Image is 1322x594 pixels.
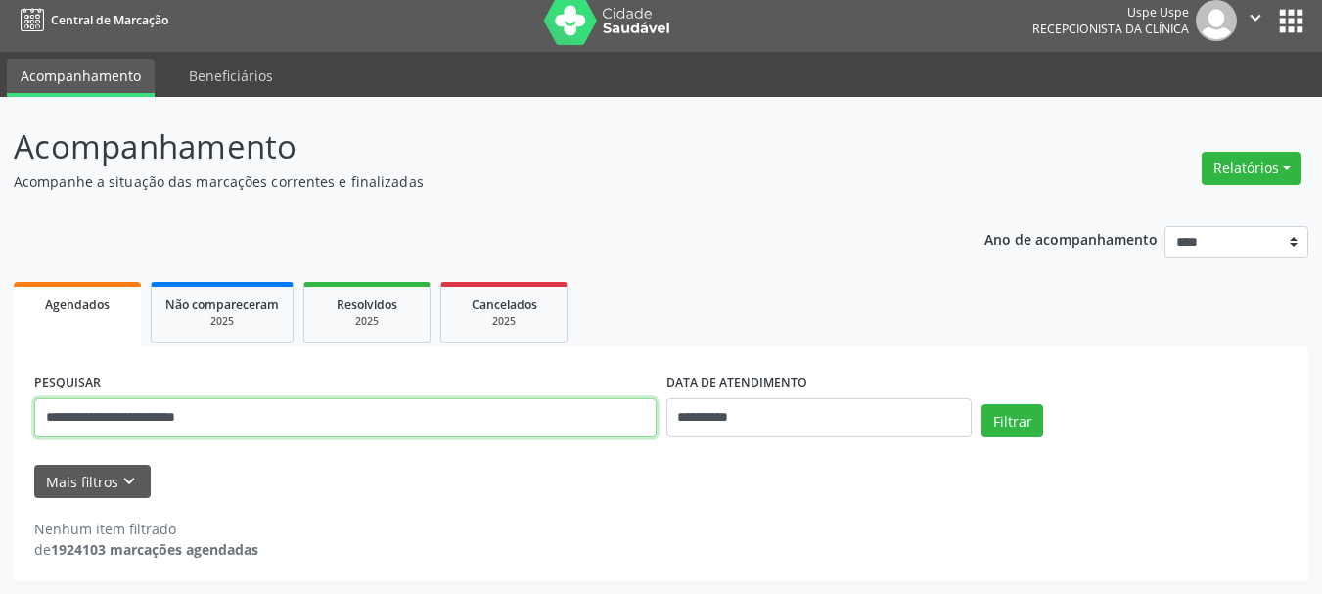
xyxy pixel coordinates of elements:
strong: 1924103 marcações agendadas [51,540,258,559]
button: Filtrar [981,404,1043,437]
div: 2025 [165,314,279,329]
span: Não compareceram [165,297,279,313]
div: 2025 [318,314,416,329]
span: Resolvidos [337,297,397,313]
button: Mais filtroskeyboard_arrow_down [34,465,151,499]
a: Acompanhamento [7,59,155,97]
div: de [34,539,258,560]
span: Agendados [45,297,110,313]
a: Beneficiários [175,59,287,93]
label: PESQUISAR [34,368,101,398]
p: Acompanhe a situação das marcações correntes e finalizadas [14,171,920,192]
p: Acompanhamento [14,122,920,171]
div: Nenhum item filtrado [34,519,258,539]
i: keyboard_arrow_down [118,471,140,492]
label: DATA DE ATENDIMENTO [666,368,807,398]
span: Recepcionista da clínica [1032,21,1189,37]
p: Ano de acompanhamento [984,226,1158,251]
i:  [1245,7,1266,28]
span: Central de Marcação [51,12,168,28]
button: Relatórios [1202,152,1301,185]
span: Cancelados [472,297,537,313]
a: Central de Marcação [14,4,168,36]
div: 2025 [455,314,553,329]
button: apps [1274,4,1308,38]
div: Uspe Uspe [1032,4,1189,21]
